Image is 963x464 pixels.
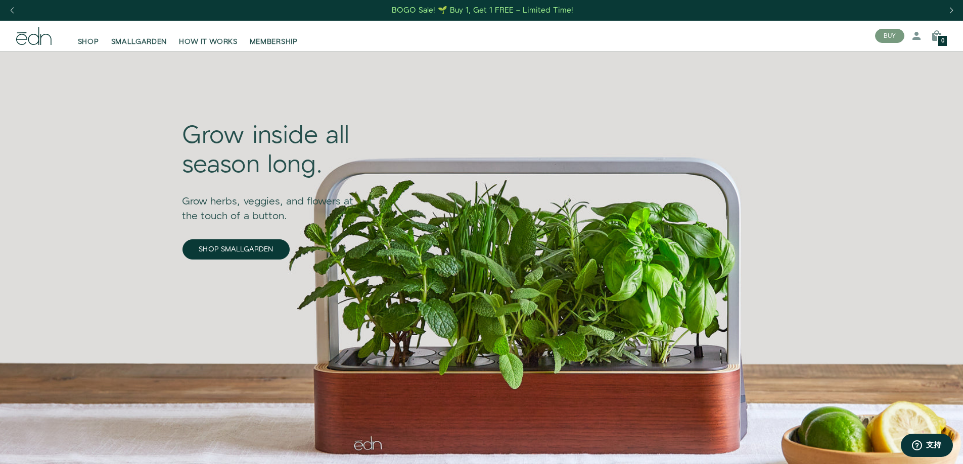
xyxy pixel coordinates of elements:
[182,180,369,224] div: Grow herbs, veggies, and flowers at the touch of a button.
[182,239,290,260] a: SHOP SMALLGARDEN
[250,37,298,47] span: MEMBERSHIP
[182,122,369,180] div: Grow inside all season long.
[875,29,904,43] button: BUY
[179,37,237,47] span: HOW IT WORKS
[392,5,573,16] div: BOGO Sale! 🌱 Buy 1, Get 1 FREE – Limited Time!
[391,3,574,18] a: BOGO Sale! 🌱 Buy 1, Get 1 FREE – Limited Time!
[173,25,243,47] a: HOW IT WORKS
[244,25,304,47] a: MEMBERSHIP
[900,434,953,459] iframe: 打开一个小组件，您可以在其中找到更多信息
[78,37,99,47] span: SHOP
[111,37,167,47] span: SMALLGARDEN
[72,25,105,47] a: SHOP
[941,38,944,44] span: 0
[105,25,173,47] a: SMALLGARDEN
